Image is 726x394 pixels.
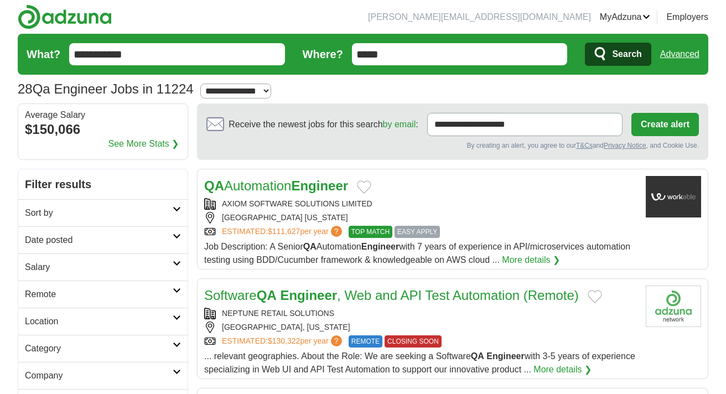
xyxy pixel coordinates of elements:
[576,142,593,149] a: T&Cs
[204,198,637,210] div: AXIOM SOFTWARE SOLUTIONS LIMITED
[357,180,371,194] button: Add to favorite jobs
[303,46,343,63] label: Where?
[486,351,524,361] strong: Engineer
[25,111,181,120] div: Average Salary
[204,178,224,193] strong: QA
[660,43,699,65] a: Advanced
[604,142,646,149] a: Privacy Notice
[18,362,188,389] a: Company
[27,46,60,63] label: What?
[204,242,630,265] span: Job Description: A Senior Automation with 7 years of experience in API/microservices automation t...
[222,335,344,348] a: ESTIMATED:$130,322per year?
[646,286,701,327] img: Neptune Retail Solutions logo
[108,137,179,151] a: See More Stats ❯
[204,178,348,193] a: QAAutomationEngineer
[361,242,399,251] strong: Engineer
[18,335,188,362] a: Category
[229,118,418,131] span: Receive the newest jobs for this search :
[588,290,602,303] button: Add to favorite jobs
[471,351,484,361] strong: QA
[502,253,560,267] a: More details ❯
[25,288,173,301] h2: Remote
[666,11,708,24] a: Employers
[280,288,337,303] strong: Engineer
[25,369,173,382] h2: Company
[25,342,173,355] h2: Category
[331,226,342,237] span: ?
[268,227,300,236] span: $111,627
[204,212,637,224] div: [GEOGRAPHIC_DATA] [US_STATE]
[257,288,277,303] strong: QA
[291,178,348,193] strong: Engineer
[25,261,173,274] h2: Salary
[18,308,188,335] a: Location
[368,11,591,24] li: [PERSON_NAME][EMAIL_ADDRESS][DOMAIN_NAME]
[349,335,382,348] span: REMOTE
[349,226,392,238] span: TOP MATCH
[204,351,635,374] span: ... relevant geographies. About the Role: We are seeking a Software with 3-5 years of experience ...
[383,120,416,129] a: by email
[25,206,173,220] h2: Sort by
[18,199,188,226] a: Sort by
[222,309,334,318] a: NEPTUNE RETAIL SOLUTIONS
[18,226,188,253] a: Date posted
[206,141,699,151] div: By creating an alert, you agree to our and , and Cookie Use.
[395,226,440,238] span: EASY APPLY
[18,281,188,308] a: Remote
[25,234,173,247] h2: Date posted
[331,335,342,346] span: ?
[204,288,579,303] a: SoftwareQA Engineer, Web and API Test Automation (Remote)
[18,4,112,29] img: Adzuna logo
[600,11,651,24] a: MyAdzuna
[204,322,637,333] div: [GEOGRAPHIC_DATA], [US_STATE]
[18,169,188,199] h2: Filter results
[25,120,181,139] div: $150,066
[18,81,194,96] h1: Qa Engineer Jobs in 11224
[222,226,344,238] a: ESTIMATED:$111,627per year?
[25,315,173,328] h2: Location
[585,43,651,66] button: Search
[18,253,188,281] a: Salary
[533,363,592,376] a: More details ❯
[646,176,701,217] img: Company logo
[612,43,641,65] span: Search
[18,79,33,99] span: 28
[303,242,317,251] strong: QA
[385,335,442,348] span: CLOSING SOON
[268,336,300,345] span: $130,322
[631,113,699,136] button: Create alert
